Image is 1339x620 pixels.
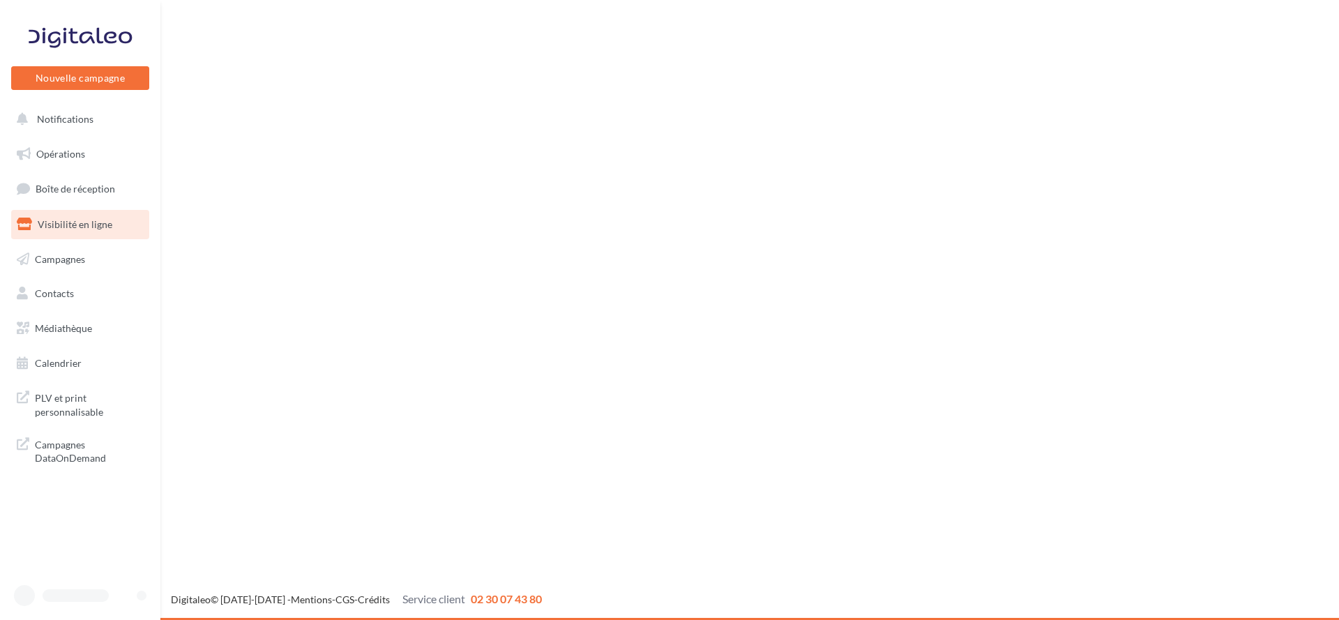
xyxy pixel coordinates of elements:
[37,113,93,125] span: Notifications
[8,174,152,204] a: Boîte de réception
[8,430,152,471] a: Campagnes DataOnDemand
[335,593,354,605] a: CGS
[35,252,85,264] span: Campagnes
[35,287,74,299] span: Contacts
[8,105,146,134] button: Notifications
[35,435,144,465] span: Campagnes DataOnDemand
[35,388,144,418] span: PLV et print personnalisable
[11,66,149,90] button: Nouvelle campagne
[8,245,152,274] a: Campagnes
[402,592,465,605] span: Service client
[36,148,85,160] span: Opérations
[35,357,82,369] span: Calendrier
[8,314,152,343] a: Médiathèque
[8,279,152,308] a: Contacts
[8,383,152,424] a: PLV et print personnalisable
[358,593,390,605] a: Crédits
[171,593,211,605] a: Digitaleo
[38,218,112,230] span: Visibilité en ligne
[8,349,152,378] a: Calendrier
[471,592,542,605] span: 02 30 07 43 80
[35,322,92,334] span: Médiathèque
[291,593,332,605] a: Mentions
[171,593,542,605] span: © [DATE]-[DATE] - - -
[8,210,152,239] a: Visibilité en ligne
[8,139,152,169] a: Opérations
[36,183,115,195] span: Boîte de réception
